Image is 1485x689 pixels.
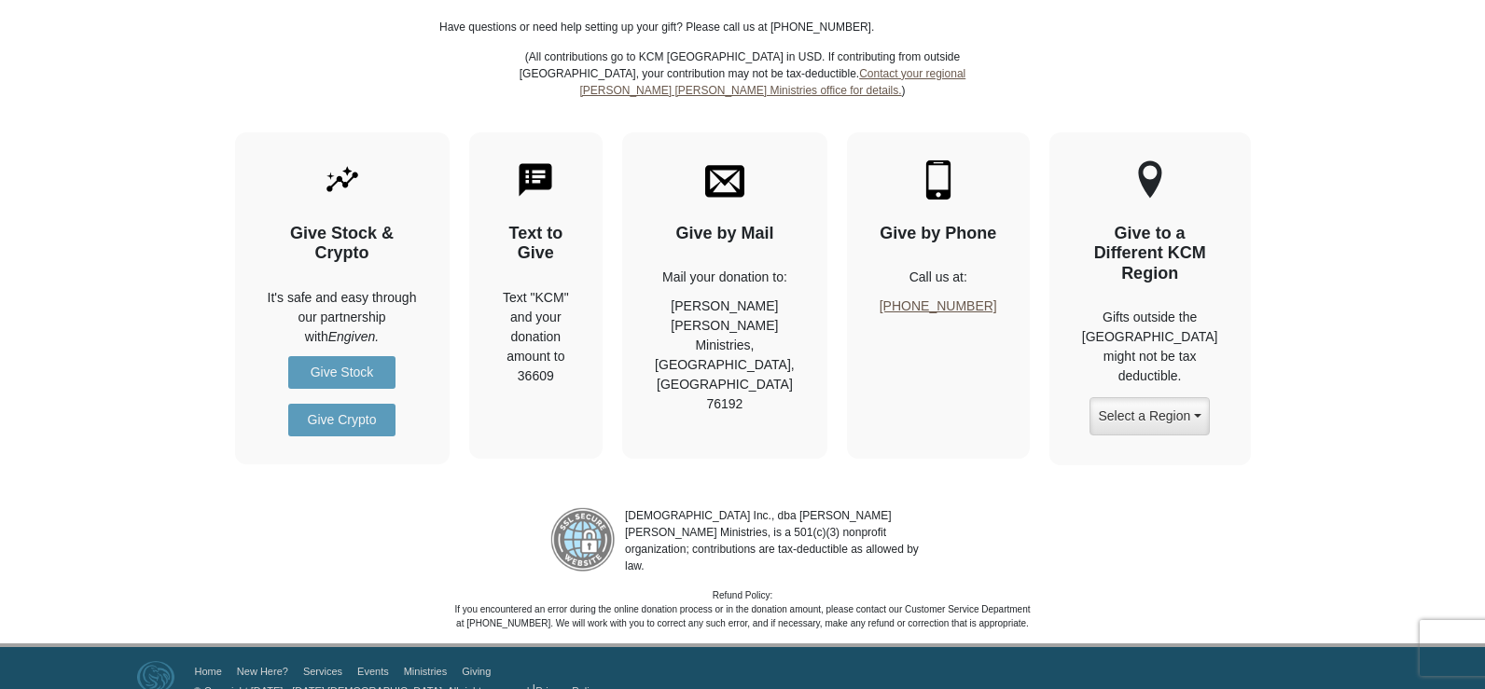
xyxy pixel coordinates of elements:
[288,404,396,436] a: Give Crypto
[705,160,744,200] img: envelope.svg
[655,268,795,287] p: Mail your donation to:
[579,67,965,97] a: Contact your regional [PERSON_NAME] [PERSON_NAME] Ministries office for details.
[268,288,417,347] p: It's safe and easy through our partnership with
[288,356,396,389] a: Give Stock
[303,666,342,677] a: Services
[1082,224,1218,284] h4: Give to a Different KCM Region
[880,298,997,313] a: [PHONE_NUMBER]
[323,160,362,200] img: give-by-stock.svg
[655,224,795,244] h4: Give by Mail
[919,160,958,200] img: mobile.svg
[502,288,571,386] div: Text "KCM" and your donation amount to 36609
[1082,308,1218,386] p: Gifts outside the [GEOGRAPHIC_DATA] might not be tax deductible.
[516,160,555,200] img: text-to-give.svg
[655,296,795,414] p: [PERSON_NAME] [PERSON_NAME] Ministries, [GEOGRAPHIC_DATA], [GEOGRAPHIC_DATA] 76192
[328,329,379,344] i: Engiven.
[195,666,222,677] a: Home
[880,268,997,287] p: Call us at:
[616,507,935,574] p: [DEMOGRAPHIC_DATA] Inc., dba [PERSON_NAME] [PERSON_NAME] Ministries, is a 501(c)(3) nonprofit org...
[1089,397,1209,435] button: Select a Region
[550,507,616,572] img: refund-policy
[519,48,966,132] p: (All contributions go to KCM [GEOGRAPHIC_DATA] in USD. If contributing from outside [GEOGRAPHIC_D...
[1137,160,1163,200] img: other-region
[502,224,571,264] h4: Text to Give
[453,588,1032,630] p: Refund Policy: If you encountered an error during the online donation process or in the donation ...
[439,19,1046,35] p: Have questions or need help setting up your gift? Please call us at [PHONE_NUMBER].
[268,224,417,264] h4: Give Stock & Crypto
[237,666,288,677] a: New Here?
[357,666,389,677] a: Events
[404,666,447,677] a: Ministries
[462,666,491,677] a: Giving
[880,224,997,244] h4: Give by Phone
